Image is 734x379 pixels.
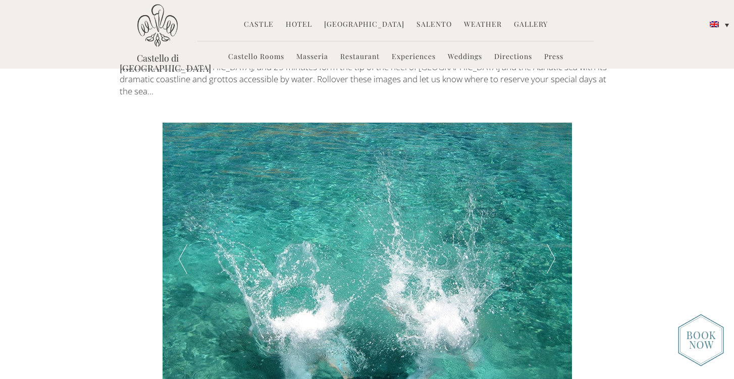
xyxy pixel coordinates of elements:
[544,51,563,63] a: Press
[286,19,312,31] a: Hotel
[340,51,380,63] a: Restaurant
[244,19,274,31] a: Castle
[228,51,284,63] a: Castello Rooms
[678,314,724,366] img: new-booknow.png
[710,21,719,27] img: English
[120,53,195,73] a: Castello di [GEOGRAPHIC_DATA]
[324,19,404,31] a: [GEOGRAPHIC_DATA]
[448,51,482,63] a: Weddings
[392,51,436,63] a: Experiences
[137,4,178,47] img: Castello di Ugento
[494,51,532,63] a: Directions
[296,51,328,63] a: Masseria
[464,19,502,31] a: Weather
[514,19,548,31] a: Gallery
[416,19,452,31] a: Salento
[120,48,614,97] p: [GEOGRAPHIC_DATA] sits in a very unique position: 10 minutes from the beautiful [PERSON_NAME] bea...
